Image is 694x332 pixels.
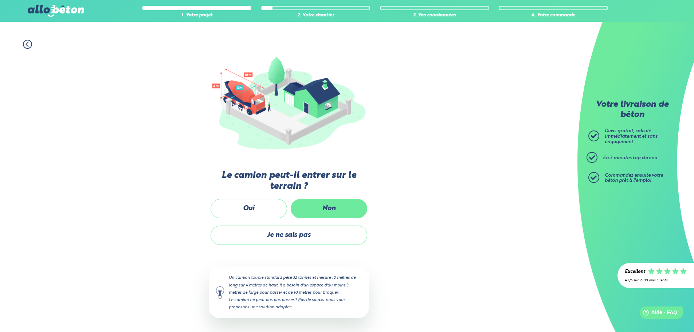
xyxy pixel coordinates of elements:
label: Oui [211,199,287,218]
div: 1. Votre projet [142,13,251,18]
div: 2. Votre chantier [261,13,370,18]
div: Excellent [625,269,645,275]
div: 3. Vos coordonnées [380,13,489,18]
label: Le camion peut-il entrer sur le terrain ? [209,170,369,192]
p: Votre livraison de béton [590,100,674,120]
span: En 2 minutes top chrono [603,156,657,160]
div: 4.7/5 sur 2300 avis clients [625,278,687,282]
div: Un camion toupie standard pèse 32 tonnes et mesure 10 mètres de long sur 4 mètres de haut. Il a b... [209,267,369,318]
iframe: Help widget launcher [629,304,686,324]
label: Je ne sais pas [211,226,367,245]
span: Commandez ensuite votre béton prêt à l'emploi [605,173,663,183]
img: allobéton [28,5,84,17]
span: Devis gratuit, calculé immédiatement et sans engagement [605,129,658,144]
label: Non [291,199,367,218]
div: 4. Votre commande [499,13,608,18]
